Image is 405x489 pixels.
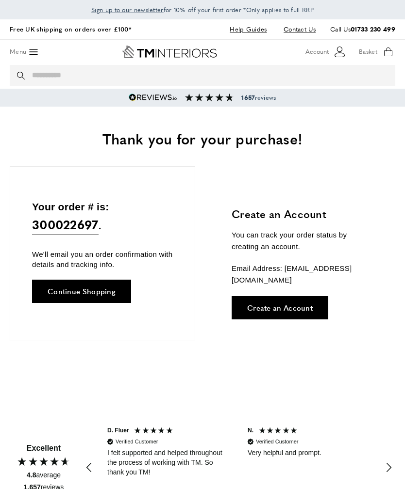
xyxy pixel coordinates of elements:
[305,47,329,57] span: Account
[91,5,164,14] span: Sign up to our newsletter
[248,426,253,435] div: N.
[276,23,316,36] a: Contact Us
[27,443,61,454] div: Excellent
[32,249,173,269] p: We'll email you an order confirmation with details and tracking info.
[17,65,27,86] button: Search
[27,471,61,480] div: average
[10,24,131,33] a: Free UK shipping on orders over £100*
[116,438,158,445] div: Verified Customer
[17,456,71,467] div: 4.80 Stars
[107,448,230,477] div: I felt supported and helped throughout the process of working with TM. So thank you TM!
[185,94,234,101] img: Reviews section
[222,23,274,36] a: Help Guides
[232,296,328,319] a: Create an Account
[129,94,177,101] img: Reviews.io 5 stars
[134,426,176,437] div: 5 Stars
[256,438,298,445] div: Verified Customer
[91,5,164,15] a: Sign up to our newsletter
[48,287,116,295] span: Continue Shopping
[377,456,400,479] div: REVIEWS.io Carousel Scroll Right
[107,426,129,435] div: D. Fluer
[91,5,314,14] span: for 10% off your first order *Only applies to full RRP
[32,215,99,235] span: 300022697
[232,206,373,221] h3: Create an Account
[32,280,131,303] a: Continue Shopping
[32,199,173,235] p: Your order # is: .
[241,93,254,102] strong: 1657
[330,24,395,34] p: Call Us
[351,24,395,33] a: 01733 230 499
[102,128,303,149] span: Thank you for your purchase!
[241,94,276,101] span: reviews
[78,456,101,479] div: REVIEWS.io Carousel Scroll Left
[122,46,217,58] a: Go to Home page
[232,229,373,252] p: You can track your order status by creating an account.
[305,45,347,59] button: Customer Account
[258,426,301,437] div: 5 Stars
[10,47,26,57] span: Menu
[248,448,371,458] div: Very helpful and prompt.
[27,471,36,479] span: 4.8
[247,304,313,311] span: Create an Account
[232,263,373,286] p: Email Address: [EMAIL_ADDRESS][DOMAIN_NAME]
